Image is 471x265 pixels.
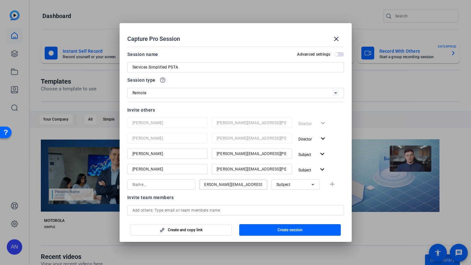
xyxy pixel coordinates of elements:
input: Name... [132,181,190,188]
button: Subject [296,164,329,176]
span: Subject [298,152,311,157]
div: Capture Pro Session [127,31,344,47]
button: Director [296,133,330,145]
span: Subject [298,168,311,172]
button: Subject [296,149,329,160]
input: Name... [132,134,203,142]
input: Email... [217,165,287,173]
input: Email... [217,150,287,158]
button: Create session [239,224,341,236]
input: Email... [204,181,262,188]
input: Email... [217,134,287,142]
mat-icon: expand_more [318,166,326,174]
input: Add others: Type email or team members name [132,206,339,214]
div: Invite others [127,106,344,114]
mat-icon: close [332,35,340,43]
mat-icon: help_outline [159,77,166,83]
div: Invite team members [127,194,344,201]
span: Create and copy link [168,227,203,233]
span: Subject [276,182,291,187]
span: Session type [127,76,156,84]
mat-icon: expand_more [319,135,327,143]
input: Enter Session Name [132,63,339,71]
span: Remote [132,91,147,95]
input: Email... [217,119,287,127]
h2: Advanced settings [297,52,330,57]
span: Create session [277,227,303,233]
div: Session name [127,50,158,58]
input: Name... [132,165,203,173]
input: Name... [132,150,203,158]
mat-icon: expand_more [318,150,326,158]
span: Director [298,137,312,142]
input: Name... [132,119,203,127]
button: Create and copy link [131,224,232,236]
